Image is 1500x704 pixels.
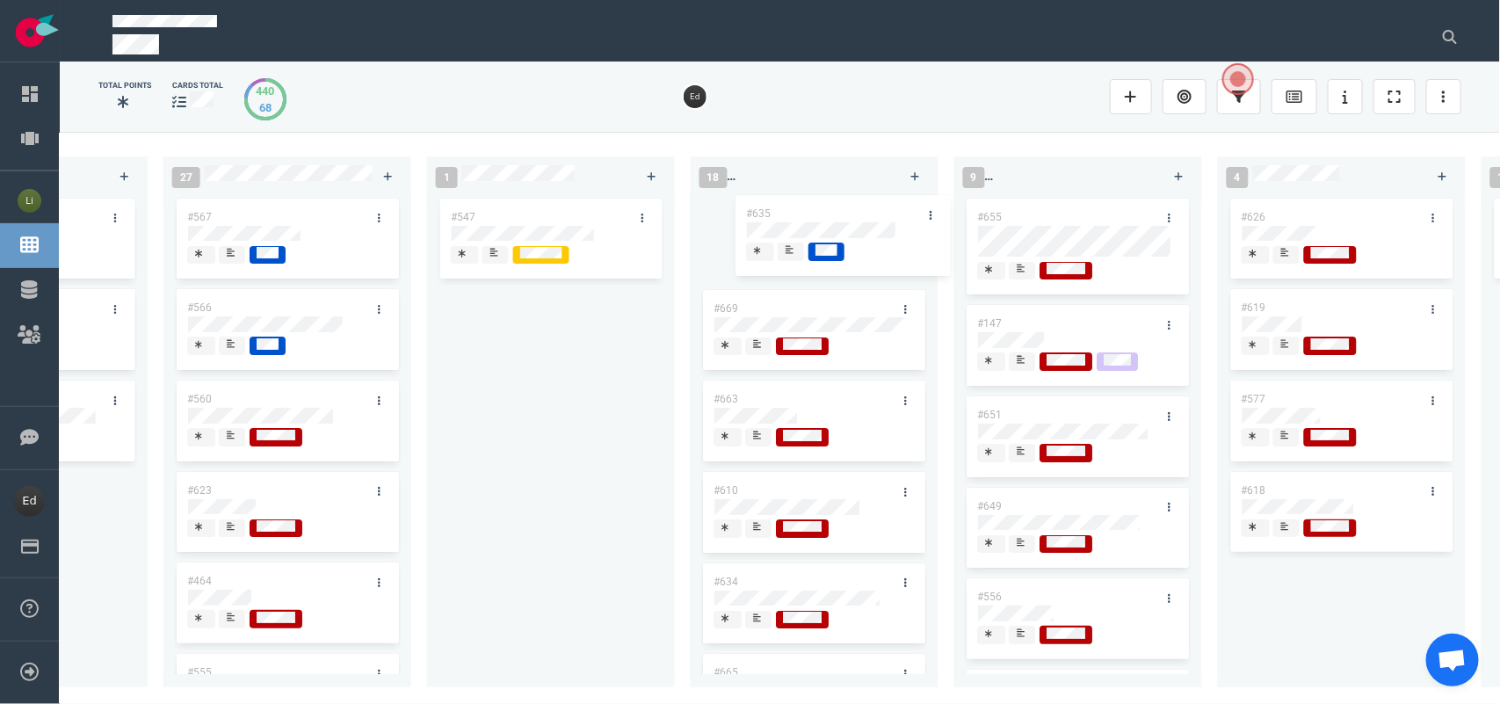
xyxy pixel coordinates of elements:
a: #619 [1242,301,1266,314]
a: #577 [1242,393,1266,405]
a: #610 [714,484,739,497]
div: Total Points [98,80,151,91]
a: #669 [714,302,739,315]
a: #665 [714,666,739,679]
a: #567 [187,211,212,223]
div: Aprire la chat [1426,634,1479,686]
span: 27 [172,167,200,188]
div: 68 [257,99,275,116]
a: #464 [187,575,212,587]
a: #547 [451,211,475,223]
a: #147 [978,317,1003,330]
span: 18 [699,167,728,188]
a: #566 [187,301,212,314]
button: Open the dialog [1222,63,1254,95]
span: 1 [436,167,458,188]
a: #618 [1242,484,1266,497]
a: #655 [978,211,1003,223]
span: 4 [1227,167,1249,188]
a: #651 [978,409,1003,421]
span: 9 [963,167,985,188]
div: 440 [257,83,275,99]
img: 26 [684,85,707,108]
a: #663 [714,393,739,405]
a: #649 [978,500,1003,512]
a: #560 [187,393,212,405]
a: #634 [714,576,739,588]
a: #555 [187,666,212,679]
a: #556 [978,591,1003,603]
a: #623 [187,484,212,497]
a: #626 [1242,211,1266,223]
div: cards total [172,80,223,91]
